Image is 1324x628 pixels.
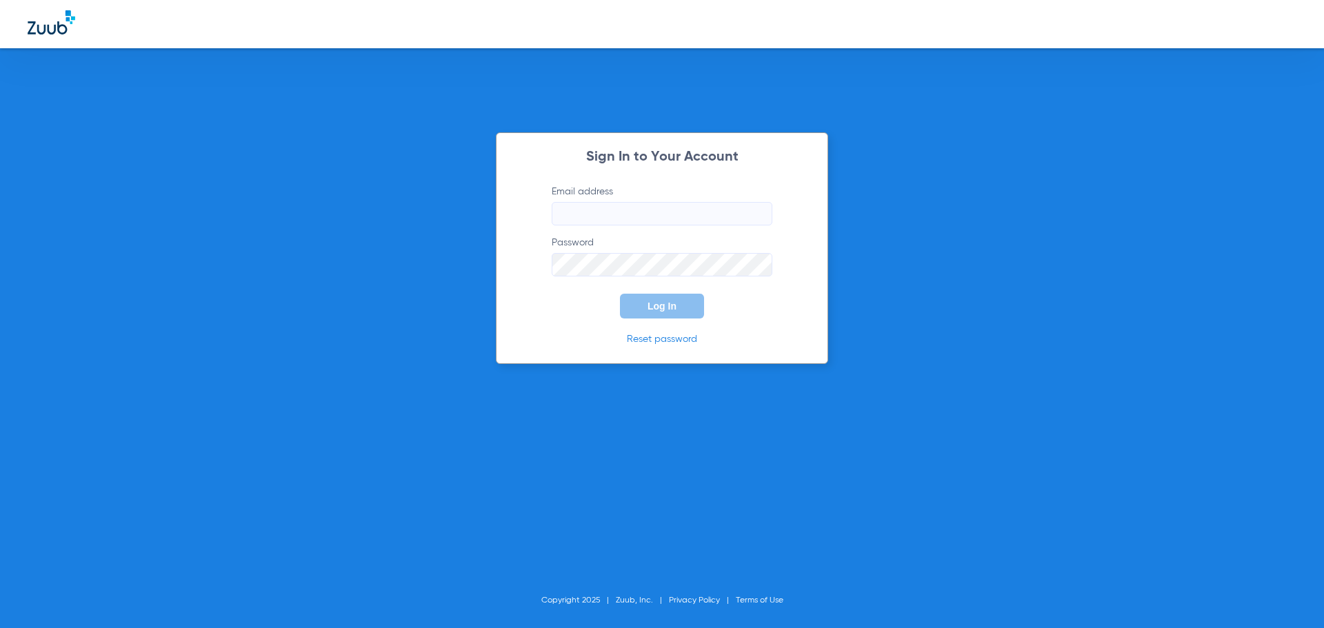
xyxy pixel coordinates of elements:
label: Email address [552,185,772,225]
button: Log In [620,294,704,318]
a: Privacy Policy [669,596,720,605]
span: Log In [648,301,676,312]
li: Copyright 2025 [541,594,616,607]
h2: Sign In to Your Account [531,150,793,164]
img: Zuub Logo [28,10,75,34]
li: Zuub, Inc. [616,594,669,607]
label: Password [552,236,772,276]
a: Reset password [627,334,697,344]
a: Terms of Use [736,596,783,605]
input: Email address [552,202,772,225]
input: Password [552,253,772,276]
